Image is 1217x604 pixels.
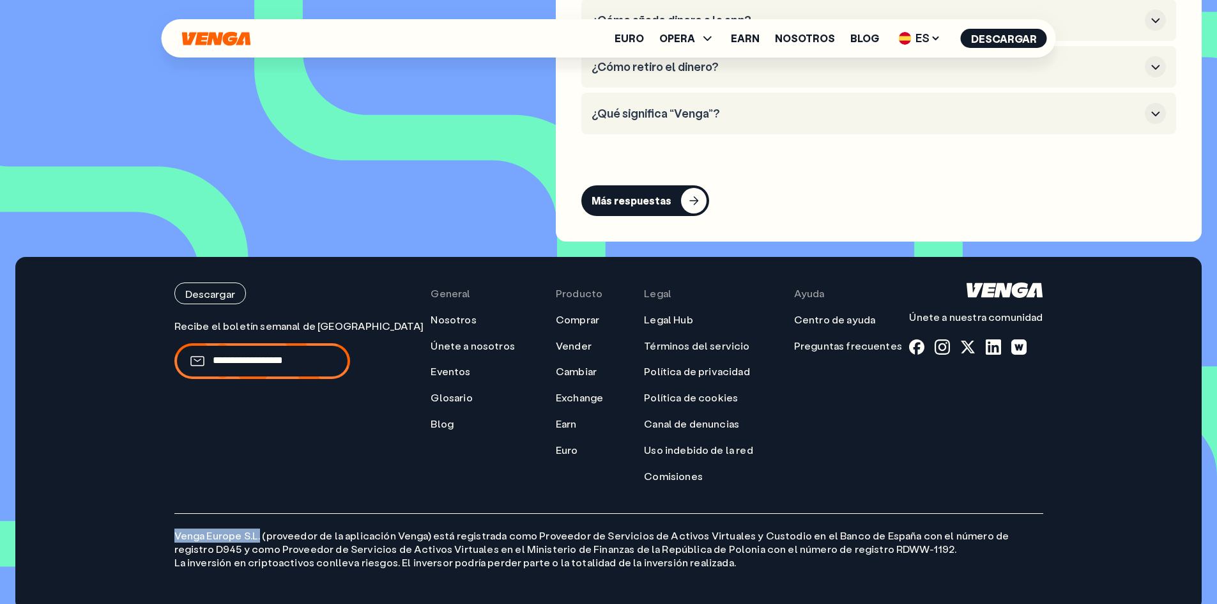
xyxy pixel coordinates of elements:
[431,365,470,378] a: Eventos
[794,339,902,353] a: Preguntas frecuentes
[967,283,1043,298] svg: Inicio
[556,313,599,327] a: Comprar
[556,339,592,353] a: Vender
[644,417,739,431] a: Canal de denuncias
[592,10,1166,31] button: ¿Cómo añado dinero a la app?
[592,13,1140,27] h3: ¿Cómo añado dinero a la app?
[850,33,879,43] a: Blog
[909,339,924,355] a: fb
[174,513,1043,569] p: Venga Europe S.L. (proveedor de la aplicación Venga) está registrada como Proveedor de Servicios ...
[659,31,716,46] span: OPERA
[894,28,945,49] span: ES
[644,391,738,405] a: Política de cookies
[556,365,597,378] a: Cambiar
[644,470,703,483] a: Comisiones
[556,391,603,405] a: Exchange
[174,320,424,333] p: Recibe el boletín semanal de [GEOGRAPHIC_DATA]
[556,287,602,300] span: Producto
[794,287,825,300] span: Ayuda
[1011,339,1027,355] a: warpcast
[431,339,515,353] a: Únete a nosotros
[174,283,246,304] button: Descargar
[960,339,976,355] a: x
[431,313,476,327] a: Nosotros
[592,103,1166,124] button: ¿Qué significa “Venga”?
[556,417,577,431] a: Earn
[174,283,424,304] a: Descargar
[775,33,835,43] a: Nosotros
[592,194,671,207] div: Más respuestas
[431,391,472,405] a: Glosario
[644,287,671,300] span: Legal
[615,33,644,43] a: Euro
[592,60,1140,74] h3: ¿Cómo retiro el dinero?
[592,107,1140,121] h3: ¿Qué significa “Venga”?
[431,417,454,431] a: Blog
[899,32,912,45] img: flag-es
[581,185,709,216] button: Más respuestas
[961,29,1047,48] button: Descargar
[731,33,760,43] a: Earn
[181,31,252,46] svg: Inicio
[431,287,470,300] span: General
[659,33,695,43] span: OPERA
[986,339,1001,355] a: linkedin
[794,313,875,327] a: Centro de ayuda
[644,313,693,327] a: Legal Hub
[644,339,749,353] a: Términos del servicio
[644,444,753,457] a: Uso indebido de la red
[935,339,950,355] a: instagram
[909,311,1043,324] p: Únete a nuestra comunidad
[556,444,578,457] a: Euro
[644,365,750,378] a: Política de privacidad
[592,56,1166,77] button: ¿Cómo retiro el dinero?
